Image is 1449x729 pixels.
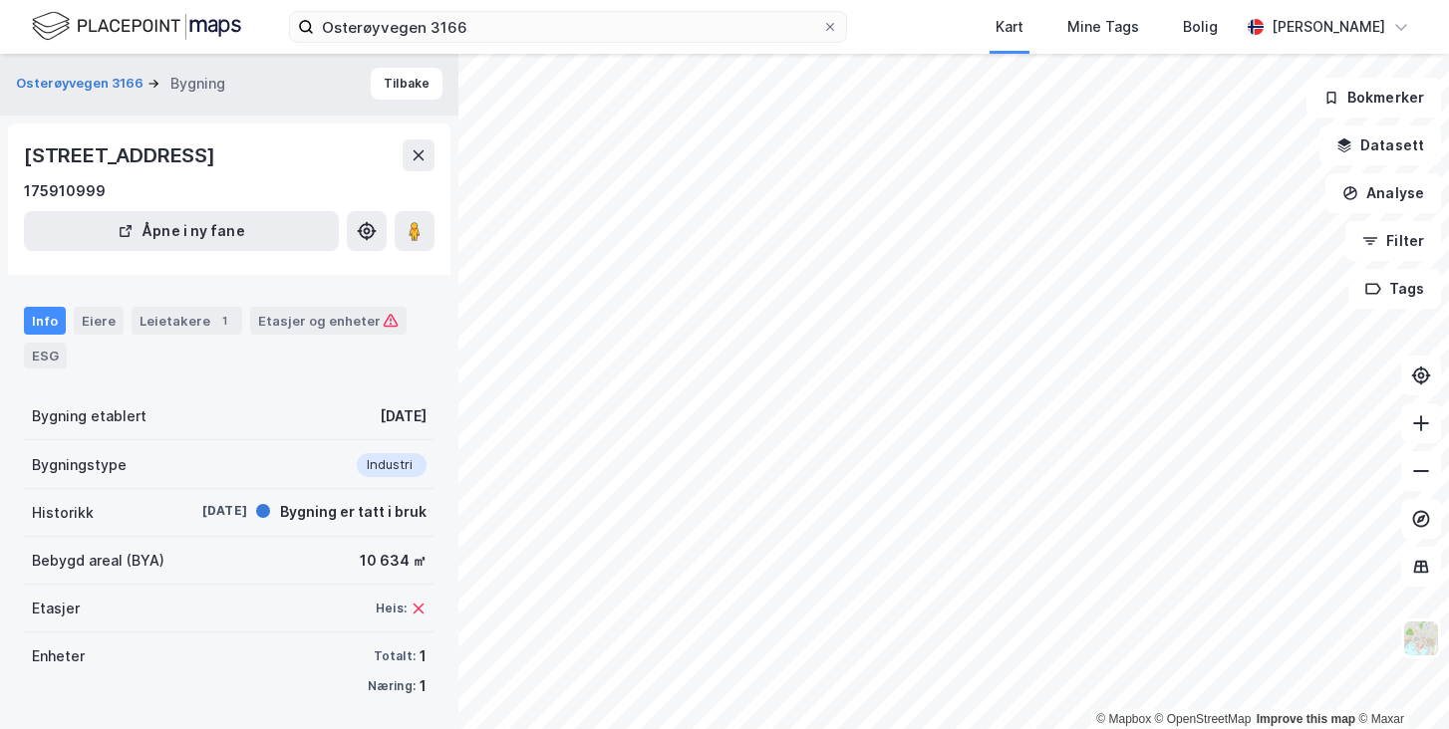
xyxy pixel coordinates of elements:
div: 10 634 ㎡ [360,549,427,573]
div: Heis: [376,601,407,616]
div: Mine Tags [1067,15,1139,39]
div: [DATE] [167,502,247,520]
div: Bygning [170,72,225,96]
button: Osterøyvegen 3166 [16,74,147,94]
div: [STREET_ADDRESS] [24,139,219,171]
button: Datasett [1319,125,1441,165]
button: Filter [1345,221,1441,261]
a: Improve this map [1257,712,1355,726]
iframe: Chat Widget [1349,633,1449,729]
div: [PERSON_NAME] [1272,15,1385,39]
button: Åpne i ny fane [24,211,339,251]
div: Bygning etablert [32,404,146,428]
div: 175910999 [24,179,106,203]
a: Mapbox [1096,712,1151,726]
div: Enheter [32,644,85,668]
button: Tilbake [371,68,442,100]
input: Søk på adresse, matrikkel, gårdeiere, leietakere eller personer [314,12,822,42]
div: ESG [24,343,67,368]
div: Eiere [74,307,124,335]
div: Bygningstype [32,453,127,477]
div: Totalt: [374,648,416,664]
div: Info [24,307,66,335]
a: OpenStreetMap [1155,712,1252,726]
div: Kart [996,15,1023,39]
div: 1 [420,644,427,668]
div: Leietakere [132,307,242,335]
div: Bebygd areal (BYA) [32,549,164,573]
div: Næring: [368,678,416,694]
div: Etasjer og enheter [258,312,399,330]
div: Bolig [1183,15,1218,39]
img: Z [1402,619,1440,657]
div: 1 [214,311,234,331]
div: Etasjer [32,597,80,620]
img: logo.f888ab2527a4732fd821a326f86c7f29.svg [32,9,241,44]
button: Tags [1348,269,1441,309]
button: Analyse [1325,173,1441,213]
button: Bokmerker [1306,78,1441,118]
div: Bygning er tatt i bruk [280,500,427,524]
div: 1 [420,674,427,698]
div: Historikk [32,501,94,525]
div: [DATE] [380,404,427,428]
